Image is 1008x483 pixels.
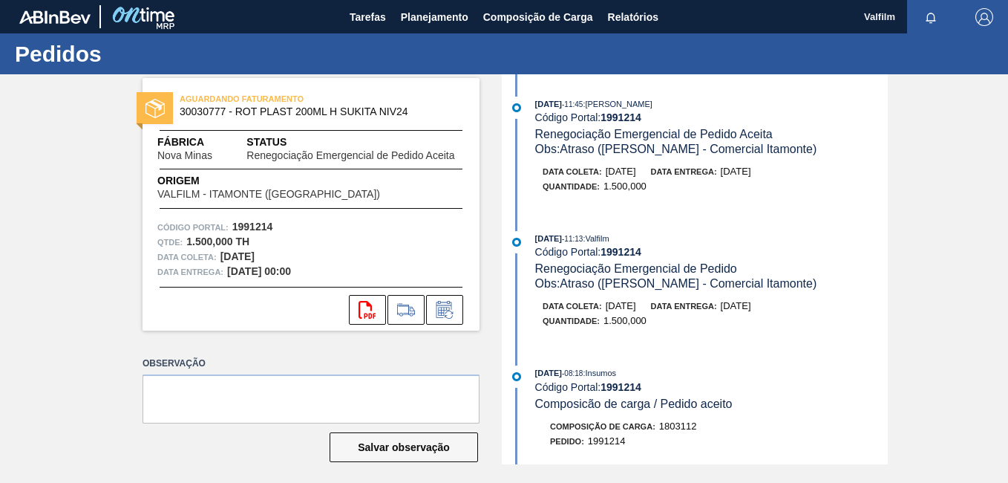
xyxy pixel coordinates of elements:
[543,302,602,311] span: Data coleta:
[606,166,636,177] span: [DATE]
[349,295,386,325] div: Abrir arquivo PDF
[157,150,212,161] span: Nova Minas
[600,246,641,258] strong: 1991214
[550,437,584,446] span: Pedido :
[535,128,773,140] span: Renegociação Emergencial de Pedido Aceita
[401,8,468,26] span: Planejamento
[535,398,733,410] span: Composicão de carga / Pedido aceito
[975,8,993,26] img: Logout
[535,246,888,258] div: Código Portal:
[651,302,717,311] span: Data entrega:
[535,277,817,290] span: Obs: Atraso ([PERSON_NAME] - Comercial Itamonte)
[543,167,602,176] span: Data coleta:
[608,8,658,26] span: Relatórios
[600,111,641,123] strong: 1991214
[157,235,183,250] span: Qtde :
[583,234,609,243] span: : Valfilm
[535,262,737,275] span: Renegociação Emergencial de Pedido
[330,432,478,462] button: Salvar observação
[721,166,751,177] span: [DATE]
[543,182,600,191] span: Quantidade :
[387,295,425,325] div: Ir para Composição de Carga
[143,353,480,375] label: Observação
[535,234,562,243] span: [DATE]
[157,220,229,235] span: Código Portal:
[512,238,521,247] img: atual
[157,134,246,150] span: Fábrica
[535,143,817,155] span: Obs: Atraso ([PERSON_NAME] - Comercial Itamonte)
[157,250,217,265] span: Data coleta:
[535,381,888,393] div: Código Portal:
[15,45,278,62] h1: Pedidos
[543,317,600,325] span: Quantidade :
[603,181,647,192] span: 1.500,000
[157,189,380,200] span: VALFILM - ITAMONTE ([GEOGRAPHIC_DATA])
[232,221,273,233] strong: 1991214
[583,369,616,377] span: : Insumos
[483,8,593,26] span: Composição de Carga
[600,381,641,393] strong: 1991214
[19,10,91,24] img: TNhmsLtSVTkK8tSr43FrP2fwEKptu5GPRR3wAAAABJRU5ErkJggg==
[659,421,697,432] span: 1803112
[157,265,223,279] span: Data entrega:
[350,8,386,26] span: Tarefas
[606,300,636,311] span: [DATE]
[426,295,463,325] div: Informar alteração no pedido
[186,236,249,247] strong: 1.500,000 TH
[157,173,422,189] span: Origem
[588,435,626,447] span: 1991214
[535,111,888,123] div: Código Portal:
[535,100,562,108] span: [DATE]
[535,369,562,377] span: [DATE]
[651,167,717,176] span: Data entrega:
[180,91,387,106] span: AGUARDANDO FATURAMENTO
[550,422,655,431] span: Composição de Carga :
[246,150,454,161] span: Renegociação Emergencial de Pedido Aceita
[512,372,521,381] img: atual
[583,100,652,108] span: : [PERSON_NAME]
[721,300,751,311] span: [DATE]
[180,106,449,117] span: 30030777 - ROT PLAST 200ML H SUKITA NIV24
[907,7,955,27] button: Notificações
[145,99,165,118] img: status
[562,100,583,108] span: - 11:45
[603,315,647,326] span: 1.500,000
[562,369,583,377] span: - 08:18
[562,235,583,243] span: - 11:13
[227,265,291,277] strong: [DATE] 00:00
[512,103,521,112] img: atual
[246,134,465,150] span: Status
[220,250,255,262] strong: [DATE]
